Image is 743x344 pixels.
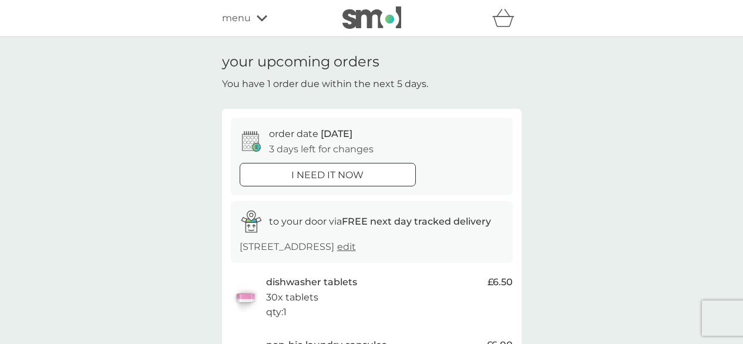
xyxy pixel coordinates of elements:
p: i need it now [291,168,364,183]
h1: your upcoming orders [222,54,379,71]
div: basket [492,6,522,30]
p: You have 1 order due within the next 5 days. [222,76,428,92]
p: order date [269,126,352,142]
img: smol [342,6,401,29]
span: menu [222,11,251,26]
p: 30x tablets [266,290,318,305]
span: £6.50 [488,275,513,290]
p: dishwasher tablets [266,275,357,290]
p: [STREET_ADDRESS] [240,239,356,255]
a: edit [337,241,356,252]
p: 3 days left for changes [269,142,374,157]
button: i need it now [240,163,416,186]
p: qty : 1 [266,305,287,320]
span: to your door via [269,216,491,227]
strong: FREE next day tracked delivery [342,216,491,227]
span: [DATE] [321,128,352,139]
